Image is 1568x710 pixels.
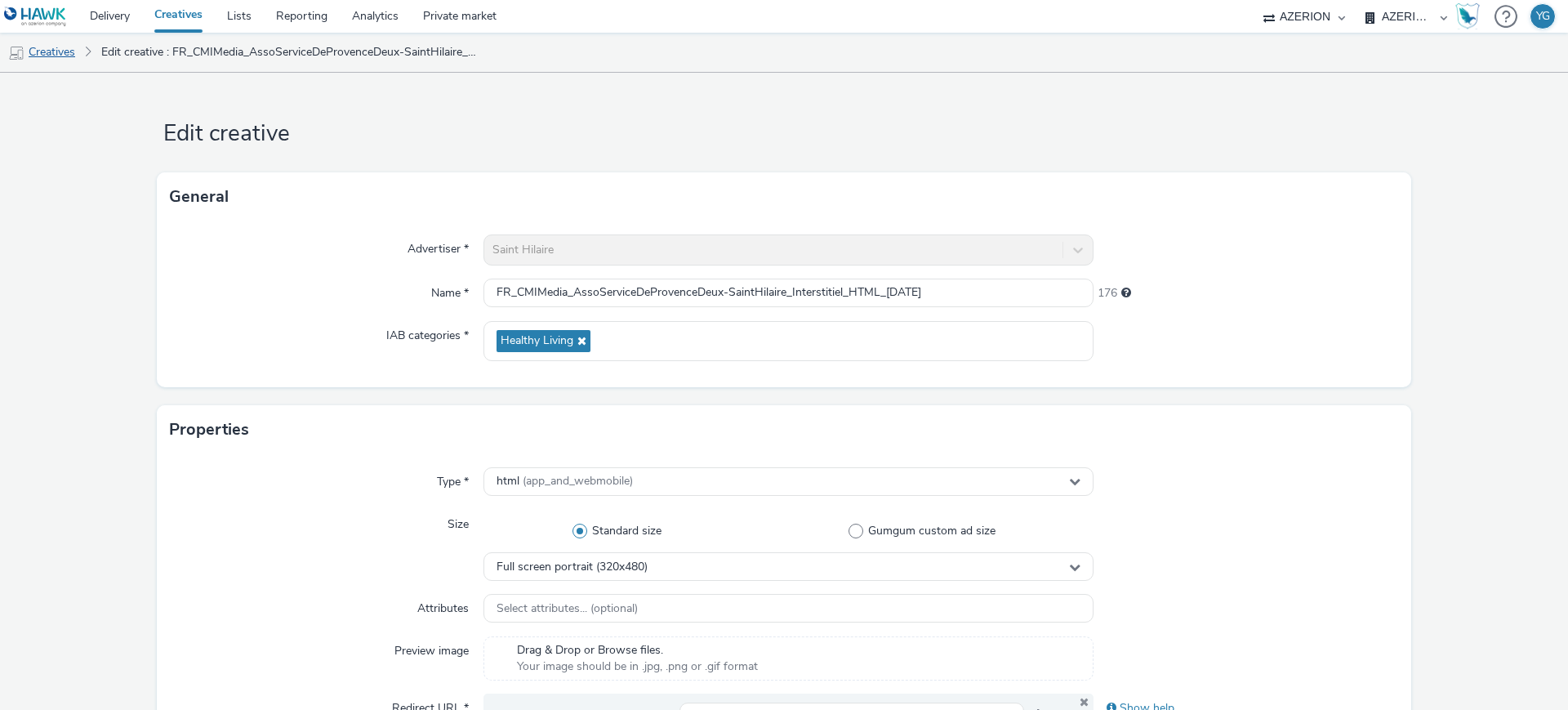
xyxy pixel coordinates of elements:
label: Size [441,510,475,533]
label: Advertiser * [401,234,475,257]
a: Edit creative : FR_CMIMedia_AssoServiceDeProvenceDeux-SaintHilaire_Interstitiel_HTML_[DATE] [93,33,485,72]
img: Hawk Academy [1455,3,1480,29]
div: Maximum 255 characters [1121,285,1131,301]
span: Healthy Living [501,334,573,348]
div: YG [1536,4,1550,29]
label: IAB categories * [380,321,475,344]
span: Your image should be in .jpg, .png or .gif format [517,659,758,675]
label: Attributes [411,594,475,617]
span: 176 [1098,285,1117,301]
span: Standard size [592,523,661,539]
span: Gumgum custom ad size [868,523,996,539]
label: Name * [425,279,475,301]
h3: General [169,185,229,209]
span: html [497,475,633,489]
h3: Properties [169,418,249,442]
span: Select attributes... (optional) [497,602,638,616]
img: undefined Logo [4,7,67,27]
span: Full screen portrait (320x480) [497,560,648,574]
label: Preview image [388,636,475,659]
span: (app_and_webmobile) [523,473,633,489]
a: Hawk Academy [1455,3,1486,29]
img: mobile [8,45,24,61]
h1: Edit creative [157,118,1411,150]
input: Name [483,279,1094,307]
label: Type * [430,467,475,490]
span: Drag & Drop or Browse files. [517,642,758,659]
